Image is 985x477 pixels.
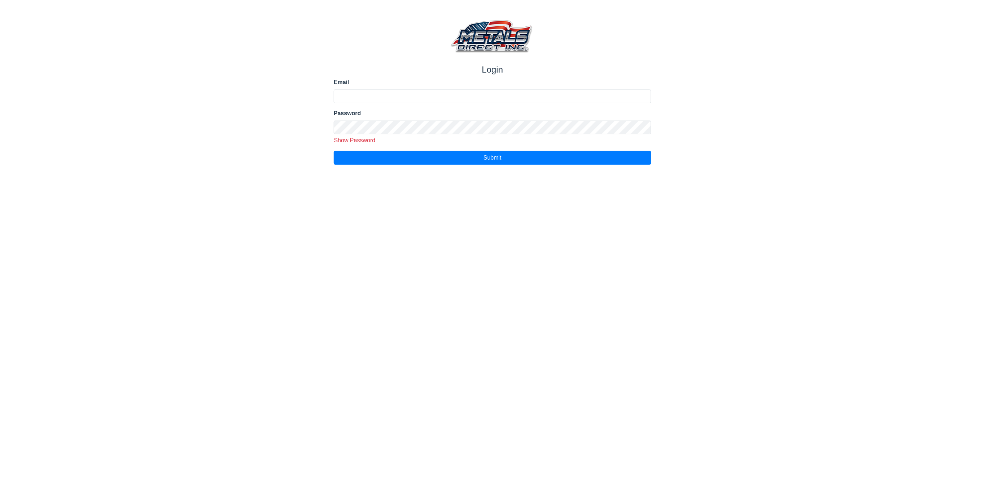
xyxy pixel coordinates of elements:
button: Submit [334,151,651,165]
button: Show Password [331,136,378,145]
span: Show Password [334,137,376,143]
label: Password [334,109,651,118]
h1: Login [334,65,651,75]
label: Email [334,78,651,87]
span: Submit [483,155,502,161]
